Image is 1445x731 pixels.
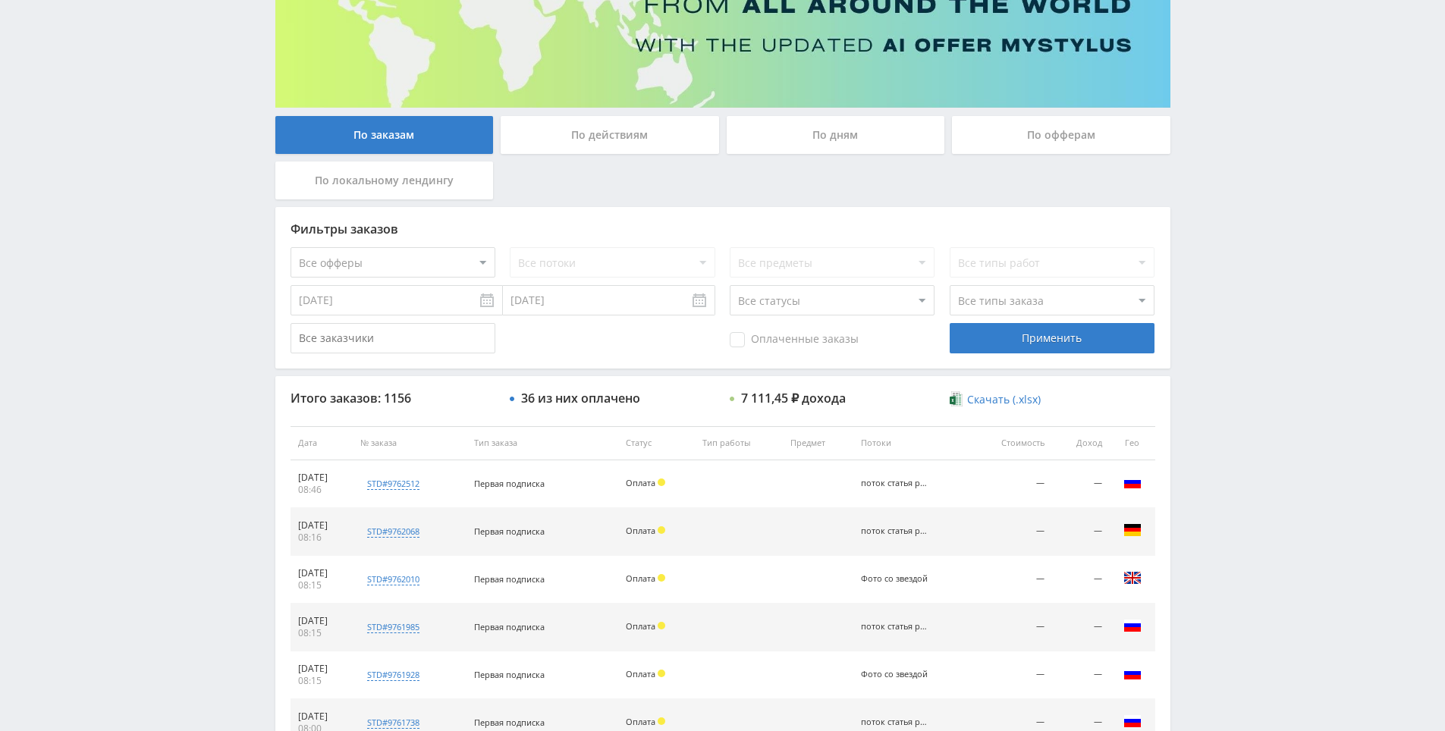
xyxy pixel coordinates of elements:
[695,426,783,460] th: Тип работы
[298,663,346,675] div: [DATE]
[658,717,665,725] span: Холд
[521,391,640,405] div: 36 из них оплачено
[861,574,929,584] div: Фото со звездой
[967,394,1041,406] span: Скачать (.xlsx)
[298,472,346,484] div: [DATE]
[298,519,346,532] div: [DATE]
[970,651,1052,699] td: —
[1123,521,1142,539] img: deu.png
[861,478,929,488] div: поток статья рерайт
[950,323,1154,353] div: Применить
[853,426,970,460] th: Потоки
[367,717,419,729] div: std#9761738
[474,478,545,489] span: Первая подписка
[298,567,346,579] div: [DATE]
[1052,508,1110,556] td: —
[367,669,419,681] div: std#9761928
[291,323,495,353] input: Все заказчики
[861,717,929,727] div: поток статья рерайт
[367,621,419,633] div: std#9761985
[298,615,346,627] div: [DATE]
[1123,712,1142,730] img: rus.png
[658,526,665,534] span: Холд
[275,116,494,154] div: По заказам
[298,627,346,639] div: 08:15
[474,573,545,585] span: Первая подписка
[658,478,665,486] span: Холд
[474,526,545,537] span: Первая подписка
[367,526,419,538] div: std#9762068
[367,478,419,490] div: std#9762512
[1110,426,1155,460] th: Гео
[783,426,853,460] th: Предмет
[950,391,963,406] img: xlsx
[275,162,494,199] div: По локальному лендингу
[626,668,655,679] span: Оплата
[474,669,545,680] span: Первая подписка
[658,622,665,629] span: Холд
[970,556,1052,604] td: —
[861,670,929,679] div: Фото со звездой
[298,532,346,544] div: 08:16
[501,116,719,154] div: По действиям
[1052,460,1110,508] td: —
[1052,426,1110,460] th: Доход
[474,621,545,632] span: Первая подписка
[970,604,1052,651] td: —
[970,460,1052,508] td: —
[626,573,655,584] span: Оплата
[658,670,665,677] span: Холд
[1052,651,1110,699] td: —
[626,525,655,536] span: Оплата
[466,426,618,460] th: Тип заказа
[298,675,346,687] div: 08:15
[367,573,419,585] div: std#9762010
[658,574,665,582] span: Холд
[474,717,545,728] span: Первая подписка
[730,332,859,347] span: Оплаченные заказы
[1123,473,1142,491] img: rus.png
[298,579,346,591] div: 08:15
[626,477,655,488] span: Оплата
[298,484,346,496] div: 08:46
[626,620,655,632] span: Оплата
[291,222,1155,236] div: Фильтры заказов
[291,391,495,405] div: Итого заказов: 1156
[626,716,655,727] span: Оплата
[1123,569,1142,587] img: gbr.png
[727,116,945,154] div: По дням
[950,392,1041,407] a: Скачать (.xlsx)
[1052,556,1110,604] td: —
[618,426,695,460] th: Статус
[970,508,1052,556] td: —
[1123,616,1142,635] img: rus.png
[861,526,929,536] div: поток статья рерайт
[291,426,353,460] th: Дата
[861,622,929,632] div: поток статья рерайт
[353,426,466,460] th: № заказа
[952,116,1170,154] div: По офферам
[1052,604,1110,651] td: —
[741,391,846,405] div: 7 111,45 ₽ дохода
[298,711,346,723] div: [DATE]
[1123,664,1142,682] img: rus.png
[970,426,1052,460] th: Стоимость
